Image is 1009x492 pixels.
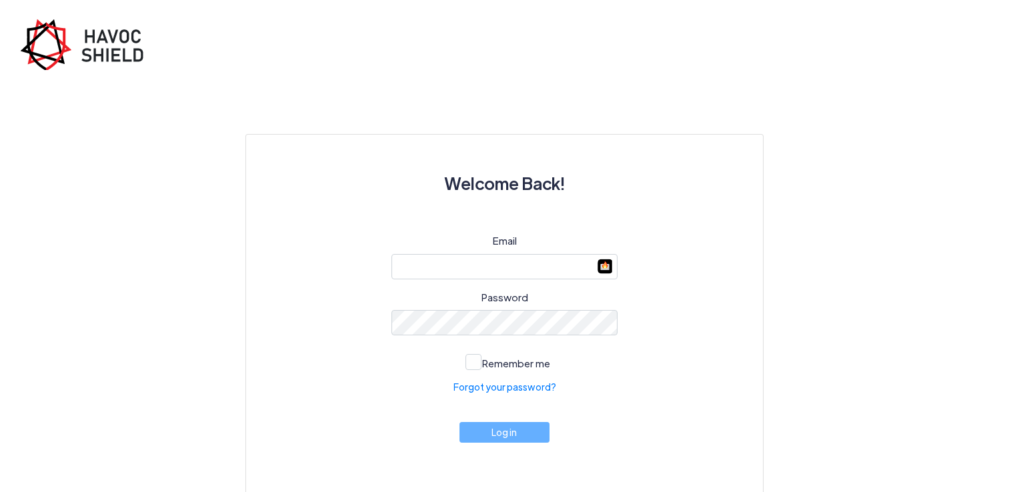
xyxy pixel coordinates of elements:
[481,290,528,305] label: Password
[20,19,153,70] img: havoc-shield-register-logo.png
[453,380,556,394] a: Forgot your password?
[459,422,550,443] button: Log in
[482,357,550,369] span: Remember me
[278,167,731,200] h3: Welcome Back!
[493,233,517,249] label: Email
